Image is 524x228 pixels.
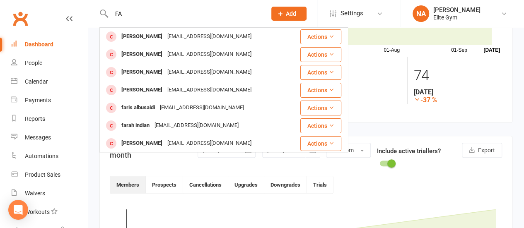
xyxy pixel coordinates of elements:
button: Actions [300,47,341,62]
div: [EMAIL_ADDRESS][DOMAIN_NAME] [165,66,254,78]
div: [EMAIL_ADDRESS][DOMAIN_NAME] [165,137,254,149]
div: 74 [414,63,502,88]
div: [PERSON_NAME] [119,48,165,60]
button: Members [110,176,146,193]
div: [PERSON_NAME] [119,31,165,43]
span: Custom [333,147,353,154]
div: [EMAIL_ADDRESS][DOMAIN_NAME] [165,48,254,60]
a: Payments [11,91,87,110]
input: Search... [109,8,261,19]
strong: [DATE] [313,88,401,96]
button: Actions [300,101,341,115]
div: faris albusaidi [119,102,157,114]
button: Actions [300,29,341,44]
strong: -37 % [414,96,502,104]
span: Settings [340,4,363,23]
div: Messages [25,134,51,141]
a: Waivers [11,184,87,203]
div: Reports [25,115,45,122]
a: Workouts [11,203,87,221]
div: Automations [25,153,58,159]
div: [EMAIL_ADDRESS][DOMAIN_NAME] [165,31,254,43]
a: Product Sales [11,166,87,184]
button: Upgrades [228,176,264,193]
button: Actions [300,136,341,151]
a: Calendar [11,72,87,91]
div: Waivers [25,190,45,197]
div: Product Sales [25,171,60,178]
button: Prospects [146,176,183,193]
div: Dashboard [25,41,53,48]
div: Payments [25,97,51,103]
button: Export [462,143,502,158]
div: [PERSON_NAME] [119,137,165,149]
div: Elite Gym [433,14,481,21]
div: [PERSON_NAME] [433,6,481,14]
a: People [11,54,87,72]
div: [EMAIL_ADDRESS][DOMAIN_NAME] [165,84,254,96]
span: Add [286,10,296,17]
button: Add [271,7,307,21]
div: Open Intercom Messenger [8,200,28,220]
button: Actions [300,83,341,98]
div: [PERSON_NAME] [119,66,165,78]
div: [EMAIL_ADDRESS][DOMAIN_NAME] [157,102,246,114]
div: NA [413,5,429,22]
div: [PERSON_NAME] [119,84,165,96]
button: Downgrades [264,176,307,193]
div: 59 [313,63,401,88]
strong: [DATE] [414,88,502,96]
label: Include active triallers? [377,146,440,156]
a: Automations [11,147,87,166]
a: Clubworx [10,8,31,29]
div: Calendar [25,78,48,85]
button: Actions [300,65,341,80]
div: Workouts [25,209,50,215]
div: [EMAIL_ADDRESS][DOMAIN_NAME] [152,120,241,132]
button: Trials [307,176,333,193]
a: Reports [11,110,87,128]
strong: -22 % [313,96,401,104]
button: Actions [300,118,341,133]
div: People [25,60,42,66]
button: Cancellations [183,176,228,193]
div: farah indian [119,120,152,132]
a: Dashboard [11,35,87,54]
a: Messages [11,128,87,147]
h3: New Members each month [110,143,198,159]
button: Custom [326,143,371,158]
